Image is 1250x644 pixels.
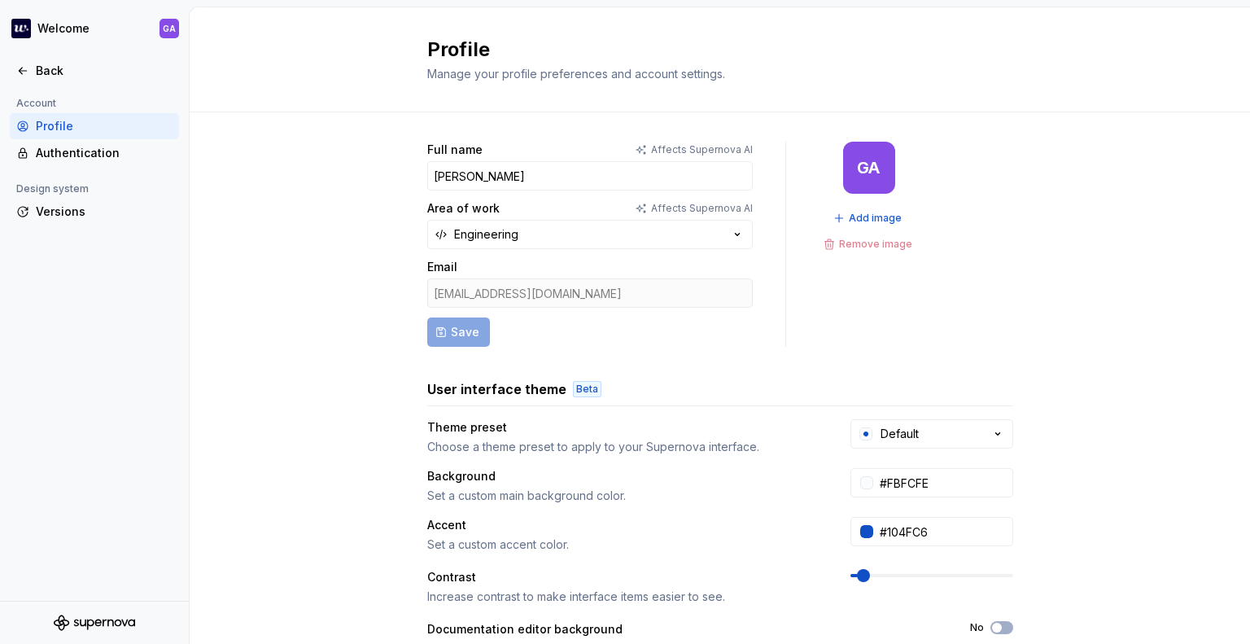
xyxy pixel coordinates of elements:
[427,589,821,605] div: Increase contrast to make interface items easier to see.
[10,94,63,113] div: Account
[427,67,725,81] span: Manage your profile preferences and account settings.
[454,226,518,243] div: Engineering
[10,199,179,225] a: Versions
[427,468,821,484] div: Background
[849,212,902,225] span: Add image
[881,426,919,442] div: Default
[427,37,994,63] h2: Profile
[427,439,821,455] div: Choose a theme preset to apply to your Supernova interface.
[427,537,821,553] div: Set a custom accent color.
[651,202,753,215] p: Affects Supernova AI
[427,569,821,585] div: Contrast
[873,468,1013,497] input: #FFFFFF
[828,207,909,230] button: Add image
[651,143,753,156] p: Affects Supernova AI
[10,140,179,166] a: Authentication
[573,381,601,397] div: Beta
[37,20,90,37] div: Welcome
[10,179,95,199] div: Design system
[10,58,179,84] a: Back
[163,22,176,35] div: GA
[11,19,31,38] img: 605a6a57-6d48-4b1b-b82b-b0bc8b12f237.png
[36,118,173,134] div: Profile
[427,379,566,399] h3: User interface theme
[873,517,1013,546] input: #104FC6
[10,113,179,139] a: Profile
[427,259,457,275] label: Email
[54,615,135,631] svg: Supernova Logo
[36,63,173,79] div: Back
[427,621,941,637] div: Documentation editor background
[970,621,984,634] label: No
[857,161,881,174] div: GA
[427,488,821,504] div: Set a custom main background color.
[427,419,821,436] div: Theme preset
[427,142,483,158] label: Full name
[427,517,821,533] div: Accent
[3,11,186,46] button: WelcomeGA
[850,419,1013,449] button: Default
[36,204,173,220] div: Versions
[427,200,500,217] label: Area of work
[36,145,173,161] div: Authentication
